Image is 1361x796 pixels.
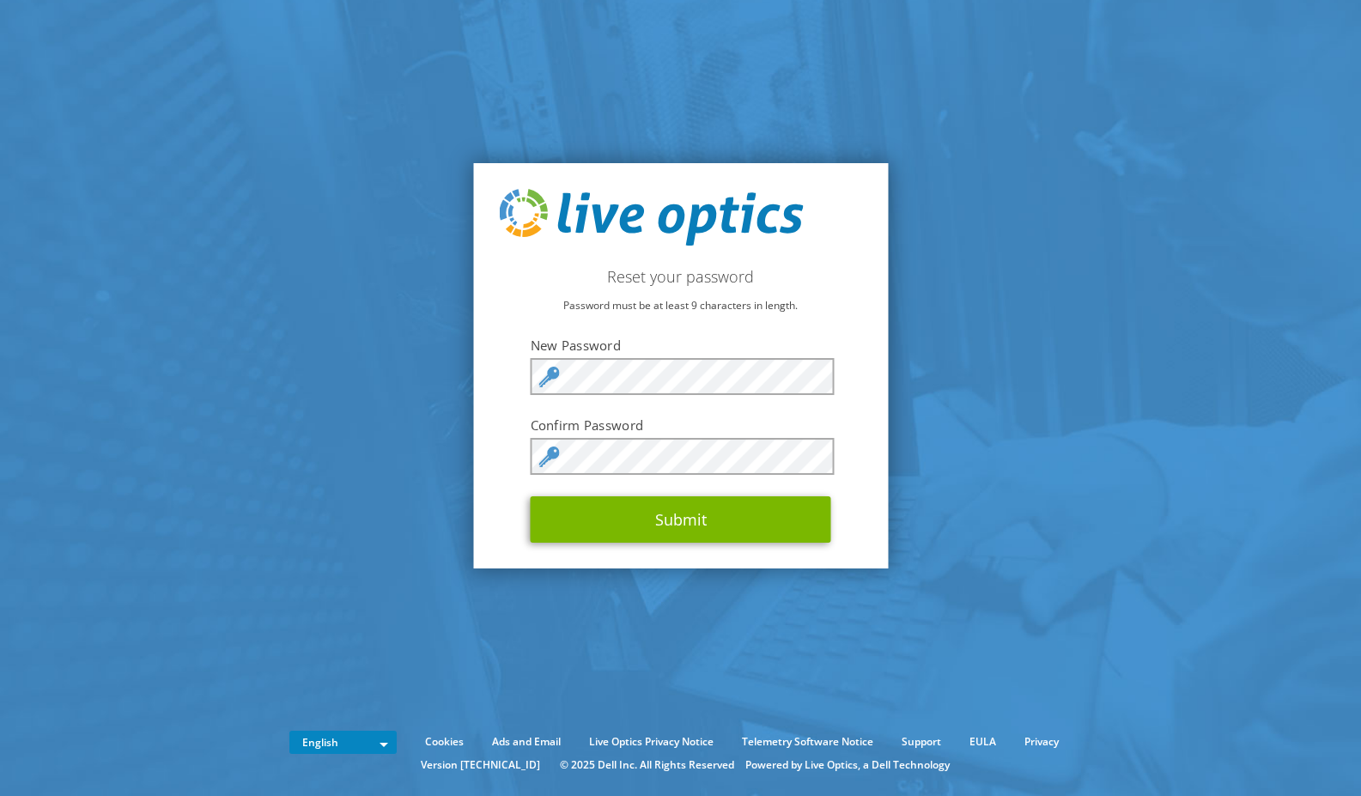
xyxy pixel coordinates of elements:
a: Ads and Email [479,732,574,751]
a: Privacy [1012,732,1072,751]
label: Confirm Password [531,416,831,434]
a: Telemetry Software Notice [729,732,886,751]
a: Live Optics Privacy Notice [576,732,726,751]
a: Support [889,732,954,751]
p: Password must be at least 9 characters in length. [499,296,862,315]
li: Powered by Live Optics, a Dell Technology [745,756,950,775]
img: live_optics_svg.svg [499,189,803,246]
h2: Reset your password [499,267,862,286]
li: © 2025 Dell Inc. All Rights Reserved [551,756,743,775]
label: New Password [531,337,831,354]
a: EULA [957,732,1009,751]
button: Submit [531,496,831,543]
li: Version [TECHNICAL_ID] [412,756,549,775]
a: Cookies [412,732,477,751]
